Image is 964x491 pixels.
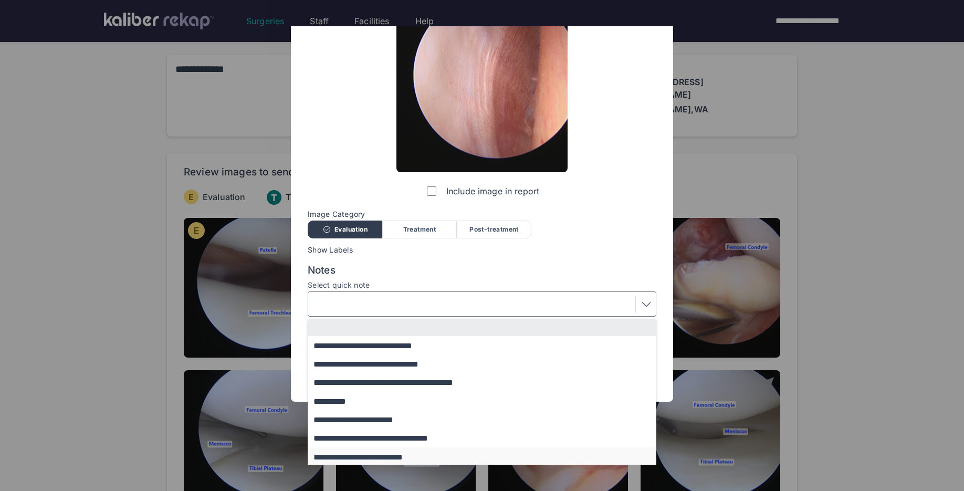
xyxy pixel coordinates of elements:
span: Notes [308,264,656,277]
img: Still0002.jpg [396,1,568,172]
label: Select quick note [308,281,656,289]
span: Image Category [308,210,656,218]
span: Show Labels [308,246,656,254]
input: Include image in report [427,186,436,196]
label: Include image in report [425,181,539,202]
div: Evaluation [308,221,382,238]
div: Treatment [382,221,457,238]
div: Post-treatment [457,221,531,238]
